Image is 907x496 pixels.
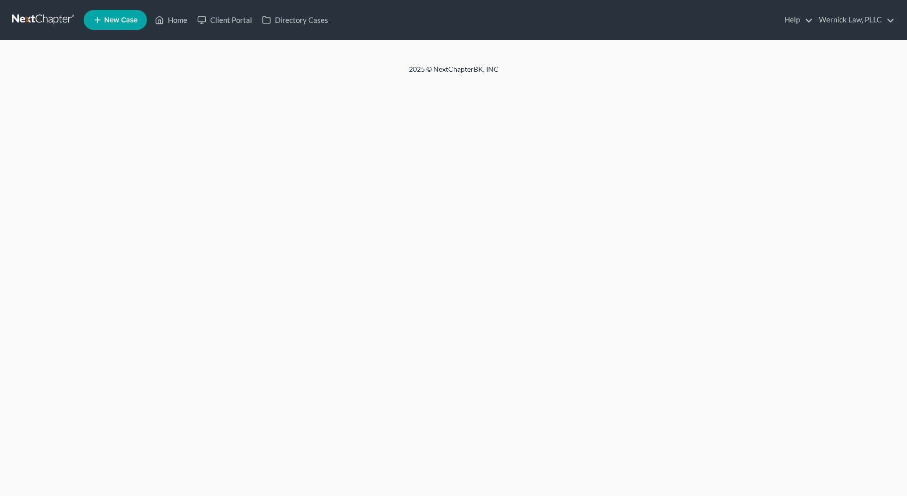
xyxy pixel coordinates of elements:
[150,11,192,29] a: Home
[257,11,333,29] a: Directory Cases
[192,11,257,29] a: Client Portal
[814,11,895,29] a: Wernick Law, PLLC
[779,11,813,29] a: Help
[84,10,147,30] new-legal-case-button: New Case
[170,64,738,82] div: 2025 © NextChapterBK, INC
